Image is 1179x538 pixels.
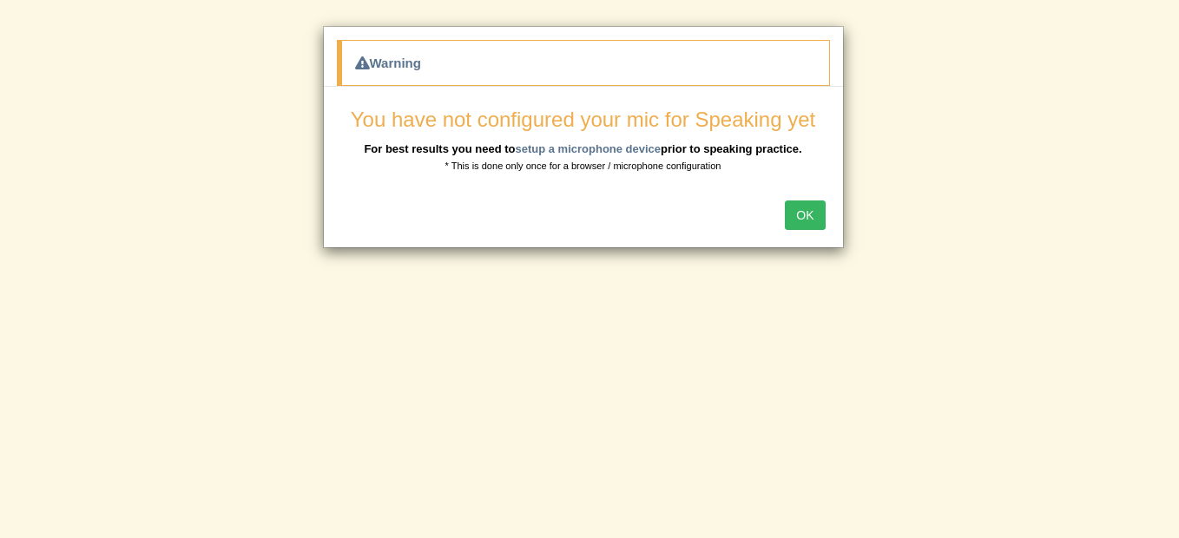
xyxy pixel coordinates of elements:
[337,40,830,86] div: Warning
[515,142,661,155] a: setup a microphone device
[445,161,721,171] small: * This is done only once for a browser / microphone configuration
[364,142,801,155] b: For best results you need to prior to speaking practice.
[785,200,825,230] button: OK
[351,108,815,131] span: You have not configured your mic for Speaking yet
